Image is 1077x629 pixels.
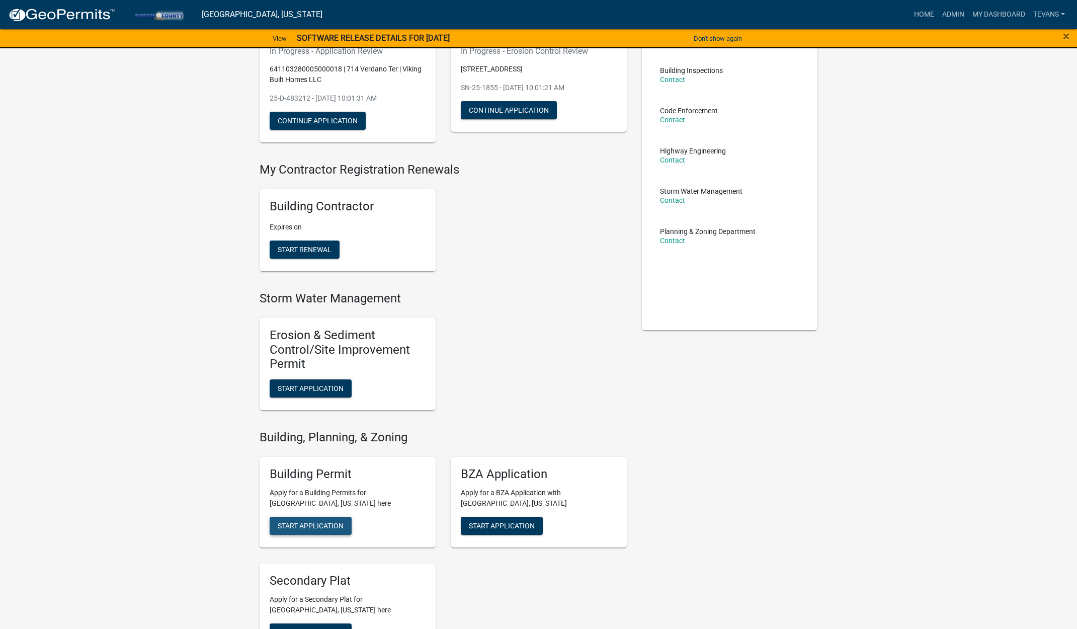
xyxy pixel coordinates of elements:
[270,328,426,371] h5: Erosion & Sediment Control/Site Improvement Permit
[269,30,291,47] a: View
[660,107,718,114] p: Code Enforcement
[660,188,742,195] p: Storm Water Management
[270,594,426,615] p: Apply for a Secondary Plat for [GEOGRAPHIC_DATA], [US_STATE] here
[469,521,535,529] span: Start Application
[461,101,557,119] button: Continue Application
[124,8,194,21] img: Porter County, Indiana
[461,517,543,535] button: Start Application
[660,147,726,154] p: Highway Engineering
[938,5,968,24] a: Admin
[660,67,723,74] p: Building Inspections
[660,237,685,245] a: Contact
[660,228,756,235] p: Planning & Zoning Department
[260,291,627,306] h4: Storm Water Management
[278,384,344,392] span: Start Application
[260,163,627,279] wm-registration-list-section: My Contractor Registration Renewals
[660,156,685,164] a: Contact
[270,488,426,509] p: Apply for a Building Permits for [GEOGRAPHIC_DATA], [US_STATE] here
[270,467,426,482] h5: Building Permit
[270,199,426,214] h5: Building Contractor
[270,93,426,104] p: 25-D-483212 - [DATE] 10:01:31 AM
[270,64,426,85] p: 641103280005000018 | 714 Verdano Ter | Viking Built Homes LLC
[260,430,627,445] h4: Building, Planning, & Zoning
[270,241,340,259] button: Start Renewal
[278,521,344,529] span: Start Application
[910,5,938,24] a: Home
[270,222,426,232] p: Expires on
[690,30,746,47] button: Don't show again
[1029,5,1069,24] a: tevans
[1063,29,1069,43] span: ×
[278,246,332,254] span: Start Renewal
[260,163,627,177] h4: My Contractor Registration Renewals
[461,64,617,74] p: [STREET_ADDRESS]
[968,5,1029,24] a: My Dashboard
[270,46,426,56] h6: In Progress - Application Review
[461,488,617,509] p: Apply for a BZA Application with [GEOGRAPHIC_DATA], [US_STATE]
[660,196,685,204] a: Contact
[461,83,617,93] p: SN-25-1855 - [DATE] 10:01:21 AM
[1063,30,1069,42] button: Close
[270,517,352,535] button: Start Application
[297,33,450,43] strong: SOFTWARE RELEASE DETAILS FOR [DATE]
[202,6,322,23] a: [GEOGRAPHIC_DATA], [US_STATE]
[660,116,685,124] a: Contact
[270,112,366,130] button: Continue Application
[270,379,352,398] button: Start Application
[461,46,617,56] h6: In Progress - Erosion Control Review
[270,574,426,588] h5: Secondary Plat
[461,467,617,482] h5: BZA Application
[660,75,685,84] a: Contact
